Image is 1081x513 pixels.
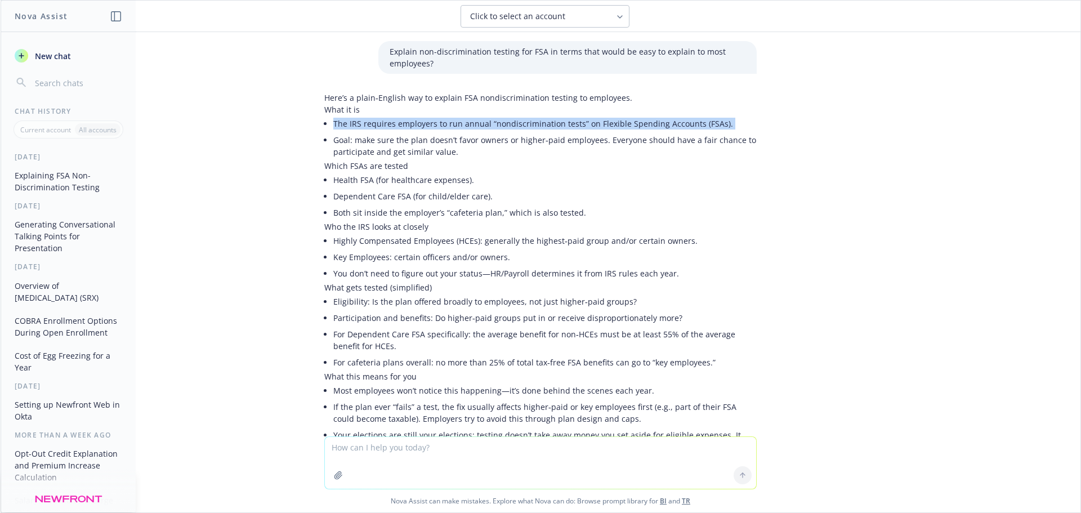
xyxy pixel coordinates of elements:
p: Here’s a plain‑English way to explain FSA nondiscrimination testing to employees. [324,92,757,104]
a: BI [660,496,667,506]
li: Goal: make sure the plan doesn’t favor owners or higher‑paid employees. Everyone should have a fa... [333,132,757,160]
p: Which FSAs are tested [324,160,757,172]
input: Search chats [33,75,122,91]
button: New chat [10,46,127,66]
button: Cost of Egg Freezing for a Year [10,346,127,377]
p: What this means for you [324,371,757,382]
div: [DATE] [1,152,136,162]
li: Most employees won’t notice this happening—it’s done behind the scenes each year. [333,382,757,399]
a: TR [682,496,690,506]
button: COBRA Enrollment Options During Open Enrollment [10,311,127,342]
div: [DATE] [1,201,136,211]
li: For Dependent Care FSA specifically: the average benefit for non‑HCEs must be at least 55% of the... [333,326,757,354]
li: If the plan ever “fails” a test, the fix usually affects higher‑paid or key employees first (e.g.... [333,399,757,427]
p: What it is [324,104,757,115]
p: Explain non-discrimination testing for FSA in terms that would be easy to explain to most employees? [390,46,745,69]
li: For cafeteria plans overall: no more than 25% of total tax‑free FSA benefits can go to “key emplo... [333,354,757,371]
h1: Nova Assist [15,10,68,22]
li: Health FSA (for healthcare expenses). [333,172,757,188]
li: You don’t need to figure out your status—HR/Payroll determines it from IRS rules each year. [333,265,757,282]
button: Opt-Out Credit Explanation and Premium Increase Calculation [10,444,127,487]
li: The IRS requires employers to run annual “nondiscrimination tests” on Flexible Spending Accounts ... [333,115,757,132]
li: Both sit inside the employer’s “cafeteria plan,” which is also tested. [333,204,757,221]
li: Your elections are still your elections; testing doesn’t take away money you set aside for eligib... [333,427,757,455]
span: Click to select an account [470,11,565,22]
button: Setting up Newfront Web in Okta [10,395,127,426]
div: Chat History [1,106,136,116]
li: Dependent Care FSA (for child/elder care). [333,188,757,204]
div: [DATE] [1,381,136,391]
p: Current account [20,125,71,135]
p: What gets tested (simplified) [324,282,757,293]
button: Overview of [MEDICAL_DATA] (SRX) [10,276,127,307]
li: Eligibility: Is the plan offered broadly to employees, not just higher‑paid groups? [333,293,757,310]
li: Participation and benefits: Do higher‑paid groups put in or receive disproportionately more? [333,310,757,326]
p: Who the IRS looks at closely [324,221,757,233]
li: Key Employees: certain officers and/or owners. [333,249,757,265]
span: New chat [33,50,71,62]
div: More than a week ago [1,430,136,440]
button: Generating Conversational Talking Points for Presentation [10,215,127,257]
p: All accounts [79,125,117,135]
div: [DATE] [1,262,136,271]
span: Nova Assist can make mistakes. Explore what Nova can do: Browse prompt library for and [5,489,1076,512]
button: Explaining FSA Non-Discrimination Testing [10,166,127,197]
button: Click to select an account [461,5,629,28]
li: Highly Compensated Employees (HCEs): generally the highest‑paid group and/or certain owners. [333,233,757,249]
